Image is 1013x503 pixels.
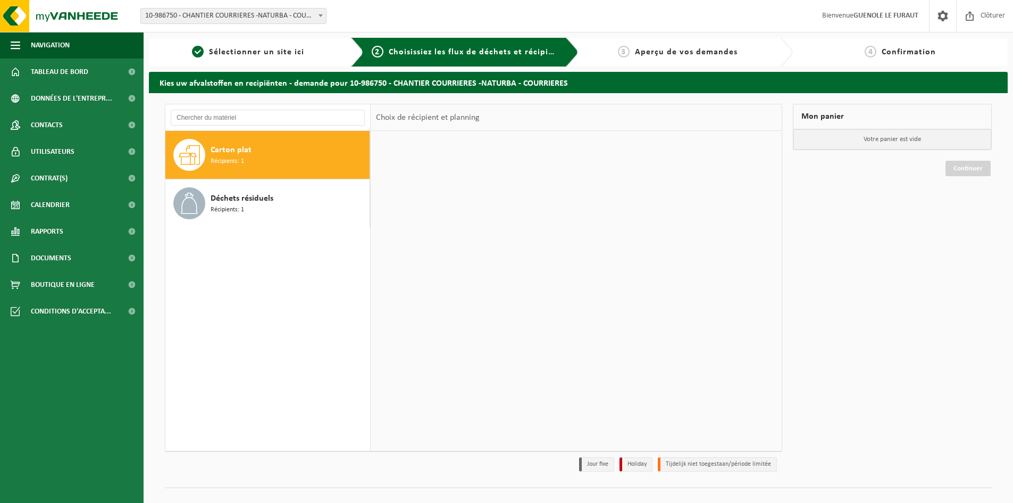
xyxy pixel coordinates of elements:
[165,179,370,227] button: Déchets résiduels Récipients: 1
[945,161,991,176] a: Continuer
[793,129,991,150] p: Votre panier est vide
[635,48,738,56] span: Aperçu de vos demandes
[31,112,63,138] span: Contacts
[211,192,273,205] span: Déchets résiduels
[618,46,630,57] span: 3
[31,165,68,192] span: Contrat(s)
[192,46,204,57] span: 1
[389,48,566,56] span: Choisissiez les flux de déchets et récipients
[658,457,777,472] li: Tijdelijk niet toegestaan/période limitée
[793,104,992,129] div: Mon panier
[372,46,383,57] span: 2
[31,85,112,112] span: Données de l'entrepr...
[882,48,936,56] span: Confirmation
[31,138,74,165] span: Utilisateurs
[211,156,244,167] span: Récipients: 1
[140,8,326,24] span: 10-986750 - CHANTIER COURRIERES -NATURBA - COURRIERES
[211,205,244,215] span: Récipients: 1
[31,32,70,59] span: Navigation
[149,72,1008,93] h2: Kies uw afvalstoffen en recipiënten - demande pour 10-986750 - CHANTIER COURRIERES -NATURBA - COU...
[31,59,88,85] span: Tableau de bord
[171,110,365,126] input: Chercher du matériel
[31,245,71,271] span: Documents
[31,298,111,325] span: Conditions d'accepta...
[619,457,652,472] li: Holiday
[865,46,876,57] span: 4
[31,218,63,245] span: Rapports
[209,48,304,56] span: Sélectionner un site ici
[141,9,326,23] span: 10-986750 - CHANTIER COURRIERES -NATURBA - COURRIERES
[853,12,918,20] strong: GUENOLE LE FURAUT
[165,131,370,179] button: Carton plat Récipients: 1
[31,271,95,298] span: Boutique en ligne
[211,144,252,156] span: Carton plat
[371,104,485,131] div: Choix de récipient et planning
[154,46,342,59] a: 1Sélectionner un site ici
[31,192,70,218] span: Calendrier
[579,457,614,472] li: Jour fixe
